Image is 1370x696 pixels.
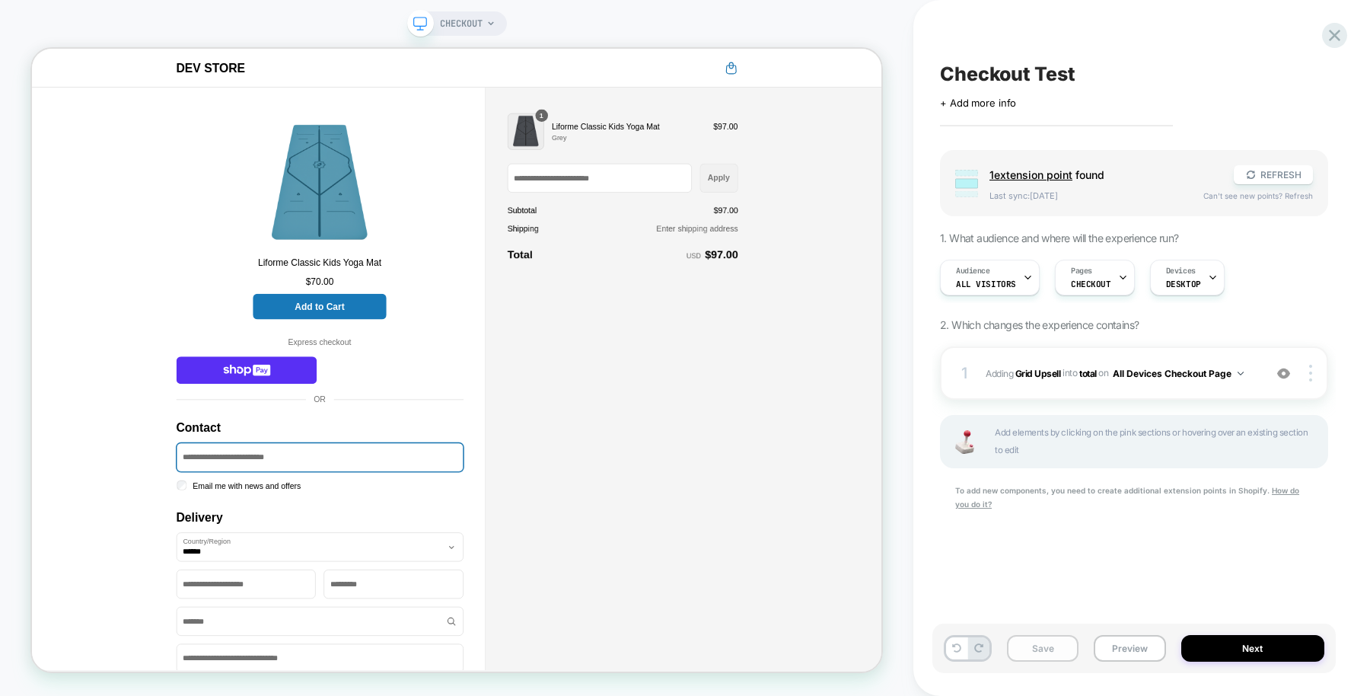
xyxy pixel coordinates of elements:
div: To add new components, you need to create additional extension points in Shopify. [940,484,1328,511]
img: down arrow [1238,372,1244,375]
section: Express checkout [193,384,575,447]
button: Add to Cart [295,327,473,361]
span: Pages [1071,266,1092,276]
span: DESKTOP [1166,279,1201,289]
span: 1 [677,82,682,96]
span: Last sync: [DATE] [989,190,1188,201]
img: Joystick [949,430,980,454]
span: $70.00 [365,302,403,320]
img: Liforme Classic Kids Yoga Mat [634,86,683,135]
strong: Total [634,267,667,283]
span: 1. What audience and where will the experience run? [940,231,1178,244]
b: Grid Upsell [1015,367,1061,378]
span: Add elements by clicking on the pink sections or hovering over an existing section to edit [995,424,1311,459]
span: on [1098,365,1108,382]
span: CHECKOUT [440,11,483,36]
span: found [989,168,1219,181]
button: Save [1007,635,1078,662]
span: total [1079,367,1097,378]
span: Devices [1166,266,1196,276]
img: close [1309,365,1312,382]
p: Grey [693,112,898,126]
button: REFRESH [1234,165,1313,184]
section: Shopping cart [634,81,941,137]
span: USD [872,271,891,282]
button: Preview [1094,635,1165,662]
span: Add to Cart [350,337,416,350]
label: Email me with news and offers [206,575,359,591]
span: Subtotal [634,209,673,222]
span: $97.00 [909,209,941,222]
span: Enter shipping address [832,234,941,246]
strong: $97.00 [897,264,941,286]
h2: Delivery [193,615,575,634]
span: Adding [986,367,1061,378]
h3: Express checkout [342,384,426,400]
div: 1 [957,359,972,387]
span: 1 extension point [989,168,1072,181]
button: All Devices Checkout Page [1113,364,1244,383]
span: All Visitors [956,279,1016,289]
h2: Contact [193,496,252,515]
a: Shop Pay [193,410,380,447]
span: OR [376,461,392,474]
iframe: Pay with PayPal [388,410,575,447]
section: Contact [193,81,575,591]
span: $97.00 [909,96,941,112]
span: Audience [956,266,990,276]
span: Can't see new points? Refresh [1203,191,1313,200]
img: crossed eye [1277,367,1290,380]
p: Liforme Classic Kids Yoga Mat [693,96,898,112]
a: Cart [923,17,941,35]
span: INTO [1063,367,1077,378]
span: Liforme Classic Kids Yoga Mat [301,279,466,292]
button: Next [1181,635,1325,662]
span: CHECKOUT [1071,279,1111,289]
span: Shipping [634,232,676,248]
span: 2. Which changes the experience contains? [940,318,1139,331]
span: Checkout Test [940,62,1075,85]
span: + Add more info [940,97,1016,109]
